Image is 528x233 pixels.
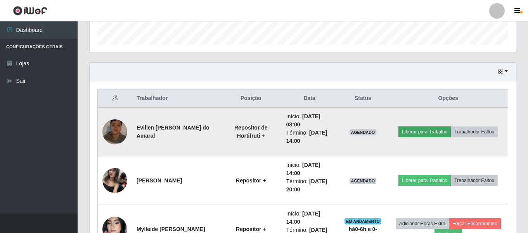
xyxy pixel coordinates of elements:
[286,210,320,225] time: [DATE] 14:00
[286,177,333,194] li: Término:
[449,218,501,229] button: Forçar Encerramento
[286,129,333,145] li: Término:
[132,89,220,108] th: Trabalhador
[286,210,333,226] li: Início:
[282,89,338,108] th: Data
[337,89,388,108] th: Status
[13,6,47,16] img: CoreUI Logo
[102,164,127,197] img: 1628262185809.jpeg
[344,218,381,224] span: EM ANDAMENTO
[137,226,205,232] strong: Mylleide [PERSON_NAME]
[286,113,320,128] time: [DATE] 08:00
[236,177,266,184] strong: Repositor +
[398,126,451,137] button: Liberar para Trabalho
[396,218,449,229] button: Adicionar Horas Extra
[398,175,451,186] button: Liberar para Trabalho
[102,110,127,154] img: 1751338751212.jpeg
[137,177,182,184] strong: [PERSON_NAME]
[286,161,333,177] li: Início:
[350,129,377,135] span: AGENDADO
[389,89,508,108] th: Opções
[236,226,266,232] strong: Repositor +
[286,112,333,129] li: Início:
[350,178,377,184] span: AGENDADO
[234,124,268,139] strong: Repositor de Hortifruti +
[137,124,209,139] strong: Evillen [PERSON_NAME] do Amaral
[220,89,282,108] th: Posição
[286,162,320,176] time: [DATE] 14:00
[451,126,498,137] button: Trabalhador Faltou
[451,175,498,186] button: Trabalhador Faltou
